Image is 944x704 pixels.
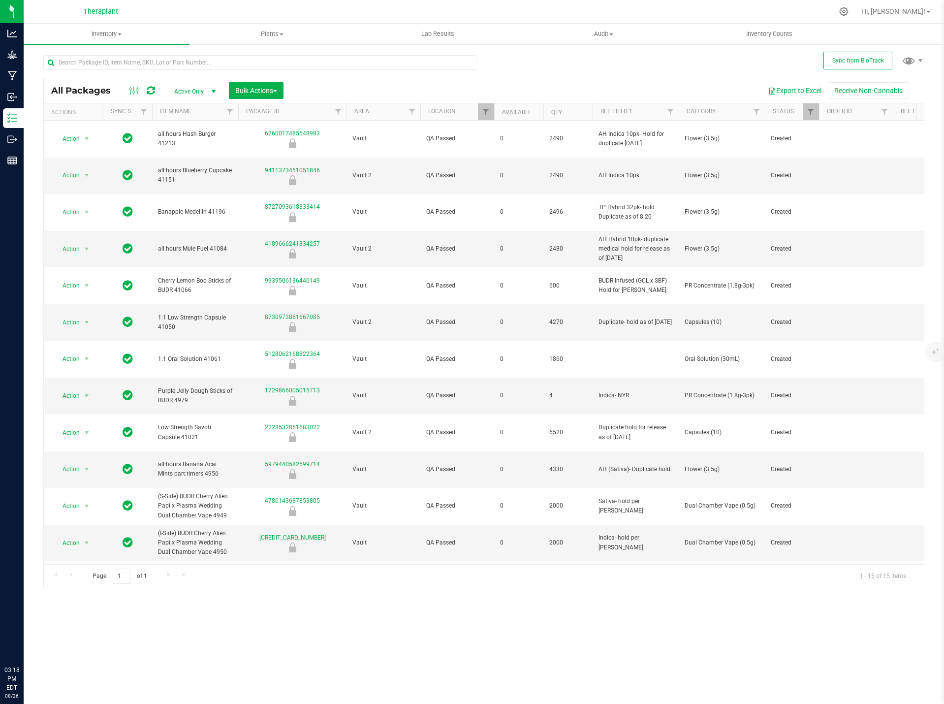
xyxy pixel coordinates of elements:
span: Created [771,207,813,217]
span: Created [771,171,813,180]
span: Action [54,168,80,182]
button: Export to Excel [762,82,828,99]
span: Created [771,465,813,474]
span: select [81,536,93,550]
a: Sync Status [111,108,149,115]
span: Dual Chamber Vape (0.5g) [685,538,759,547]
button: Bulk Actions [229,82,283,99]
span: Vault [352,207,414,217]
p: 08/26 [4,692,19,700]
span: all:hours Mule Fuel 41084 [158,244,232,254]
a: Filter [662,103,679,120]
a: Status [773,108,794,115]
span: Action [54,242,80,256]
span: Theraplant [83,7,118,16]
p: 03:18 PM EDT [4,666,19,692]
a: Qty [551,109,562,116]
span: Vault [352,281,414,290]
span: Created [771,501,813,511]
span: 0 [500,318,537,327]
a: Inventory Counts [686,24,852,44]
span: All Packages [51,85,121,96]
span: PR Concentrate (1.8g-3pk) [685,281,759,290]
span: Flower (3.5g) [685,244,759,254]
span: Created [771,318,813,327]
span: 0 [500,207,537,217]
div: Newly Received [237,432,348,442]
inline-svg: Inventory [7,113,17,123]
span: 4 [549,391,587,400]
span: Lab Results [408,30,468,38]
span: all:hours Blueberry Cupcake 41151 [158,166,232,185]
span: QA Passed [426,171,488,180]
span: select [81,462,93,476]
span: Action [54,352,80,366]
span: Capsules (10) [685,318,759,327]
span: QA Passed [426,428,488,437]
span: Created [771,281,813,290]
span: Purple Jelly Dough Sticks of BUDR 4979 [158,386,232,405]
inline-svg: Manufacturing [7,71,17,81]
span: In Sync [123,352,133,366]
span: In Sync [123,388,133,402]
span: 1:1 Oral Solution 41061 [158,354,232,364]
span: In Sync [123,462,133,476]
span: QA Passed [426,134,488,143]
span: TP Hybrid 32pk- hold Duplicate as of 8.20 [598,203,673,222]
span: Low Strength Savoti Capsule 41021 [158,423,232,442]
span: 1860 [549,354,587,364]
span: In Sync [123,536,133,549]
div: Newly Received [237,175,348,185]
div: Newly Received [237,138,348,148]
span: 2000 [549,538,587,547]
span: 0 [500,244,537,254]
a: Available [502,109,532,116]
span: Vault [352,538,414,547]
span: AH (Sativa)- Duplicate hold [598,465,673,474]
a: Ref Field 1 [600,108,632,115]
span: Vault [352,391,414,400]
div: Newly Received [237,469,348,479]
a: 9411373451051846 [265,167,320,174]
a: 4189666241834257 [265,240,320,247]
span: 0 [500,501,537,511]
div: Newly Received [237,506,348,516]
div: Newly Received [237,322,348,332]
span: Created [771,391,813,400]
span: 600 [549,281,587,290]
a: 8727093618333414 [265,203,320,210]
span: all:hours Banana Acai Mints part:timers 4956 [158,460,232,479]
span: Action [54,316,80,329]
span: 2480 [549,244,587,254]
span: Plants [190,30,355,38]
span: 2000 [549,501,587,511]
div: Newly Received [237,396,348,406]
span: AH Indica 10pk- Hold for duplicate [DATE] [598,129,673,148]
span: In Sync [123,425,133,439]
a: Filter [749,103,765,120]
a: 2228532851683022 [265,424,320,431]
span: 2490 [549,134,587,143]
button: Sync from BioTrack [823,52,892,69]
inline-svg: Reports [7,156,17,165]
span: In Sync [123,205,133,219]
a: Package ID [246,108,280,115]
span: In Sync [123,315,133,329]
inline-svg: Inbound [7,92,17,102]
div: Newly Received [237,212,348,222]
span: Vault 2 [352,428,414,437]
span: 0 [500,281,537,290]
span: Vault 2 [352,171,414,180]
span: Indica- hold per [PERSON_NAME] [598,533,673,552]
span: In Sync [123,168,133,182]
span: QA Passed [426,281,488,290]
iframe: Resource center unread badge [29,624,41,636]
span: 2496 [549,207,587,217]
span: select [81,352,93,366]
a: Filter [136,103,152,120]
span: select [81,168,93,182]
a: Audit [521,24,687,44]
a: 6260017485548983 [265,130,320,137]
a: [CREDIT_CARD_NUMBER] [259,534,326,541]
a: Category [687,108,716,115]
